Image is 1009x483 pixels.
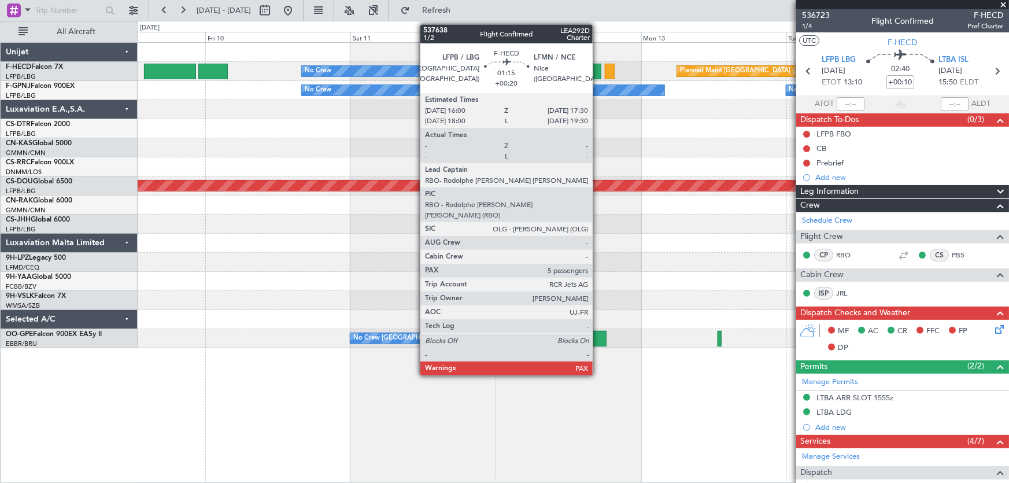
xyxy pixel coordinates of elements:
[6,293,34,300] span: 9H-VSLK
[6,140,72,147] a: CN-KASGlobal 5000
[6,206,46,215] a: GMMN/CMN
[680,62,862,80] div: Planned Maint [GEOGRAPHIC_DATA] ([GEOGRAPHIC_DATA])
[6,64,63,71] a: F-HECDFalcon 7X
[967,360,984,372] span: (2/2)
[930,249,949,261] div: CS
[6,293,66,300] a: 9H-VSLKFalcon 7X
[305,62,331,80] div: No Crew
[6,83,75,90] a: F-GPNJFalcon 900EX
[959,326,967,337] span: FP
[6,225,36,234] a: LFPB/LBG
[6,168,42,176] a: DNMM/LOS
[871,16,934,28] div: Flight Confirmed
[6,197,72,204] a: CN-RAKGlobal 6000
[802,451,860,463] a: Manage Services
[353,330,547,347] div: No Crew [GEOGRAPHIC_DATA] ([GEOGRAPHIC_DATA] National)
[6,121,31,128] span: CS-DTR
[816,393,893,403] div: LTBA ARR SLOT 1555z
[837,97,864,111] input: --:--
[6,187,36,196] a: LFPB/LBG
[967,113,984,126] span: (0/3)
[6,121,70,128] a: CS-DTRFalcon 2000
[6,216,31,223] span: CS-JHH
[800,113,859,127] span: Dispatch To-Dos
[802,215,852,227] a: Schedule Crew
[926,326,940,337] span: FFC
[6,274,32,281] span: 9H-YAA
[897,326,907,337] span: CR
[971,98,990,110] span: ALDT
[6,159,74,166] a: CS-RRCFalcon 900LX
[6,178,33,185] span: CS-DOU
[891,64,910,75] span: 02:40
[800,307,910,320] span: Dispatch Checks and Weather
[786,32,932,42] div: Tue 14
[814,287,833,300] div: ISP
[938,77,957,89] span: 15:50
[35,2,102,19] input: Trip Number
[395,1,464,20] button: Refresh
[6,64,31,71] span: F-HECD
[967,435,984,447] span: (4/7)
[6,282,36,291] a: FCBB/BZV
[822,54,856,66] span: LFPB LBG
[967,21,1003,31] span: Pref Charter
[6,331,33,338] span: OO-GPE
[197,5,251,16] span: [DATE] - [DATE]
[816,407,852,417] div: LTBA LDG
[350,32,496,42] div: Sat 11
[816,143,826,153] div: CB
[960,77,978,89] span: ELDT
[412,6,461,14] span: Refresh
[6,140,32,147] span: CN-KAS
[802,21,830,31] span: 1/4
[6,216,70,223] a: CS-JHHGlobal 6000
[816,158,844,168] div: Prebrief
[800,185,859,198] span: Leg Information
[938,54,969,66] span: LTBA ISL
[800,435,830,448] span: Services
[30,28,122,36] span: All Aircraft
[6,72,36,81] a: LFPB/LBG
[800,268,844,282] span: Cabin Crew
[822,65,845,77] span: [DATE]
[800,230,843,244] span: Flight Crew
[6,255,29,261] span: 9H-LPZ
[815,98,834,110] span: ATOT
[641,32,786,42] div: Mon 13
[305,82,331,99] div: No Crew
[815,422,1003,432] div: Add new
[868,326,878,337] span: AC
[938,65,962,77] span: [DATE]
[13,23,125,41] button: All Aircraft
[6,331,102,338] a: OO-GPEFalcon 900EX EASy II
[6,197,33,204] span: CN-RAK
[789,82,816,99] div: No Crew
[6,263,39,272] a: LFMD/CEQ
[967,9,1003,21] span: F-HECD
[952,250,978,260] a: PBS
[838,326,849,337] span: MF
[836,288,862,298] a: JRL
[205,32,350,42] div: Fri 10
[838,342,848,354] span: DP
[6,178,72,185] a: CS-DOUGlobal 6500
[802,9,830,21] span: 536723
[6,340,37,348] a: EBBR/BRU
[844,77,862,89] span: 13:10
[6,159,31,166] span: CS-RRC
[496,32,641,42] div: Sun 12
[802,377,858,388] a: Manage Permits
[800,199,820,212] span: Crew
[6,91,36,100] a: LFPB/LBG
[799,35,819,46] button: UTC
[888,36,918,49] span: F-HECD
[6,130,36,138] a: LFPB/LBG
[822,77,841,89] span: ETOT
[800,466,832,480] span: Dispatch
[815,172,1003,182] div: Add new
[6,274,71,281] a: 9H-YAAGlobal 5000
[6,255,66,261] a: 9H-LPZLegacy 500
[6,149,46,157] a: GMMN/CMN
[6,83,31,90] span: F-GPNJ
